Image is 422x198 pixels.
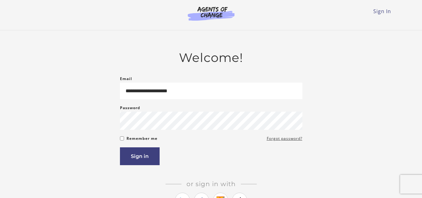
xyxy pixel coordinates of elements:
label: Remember me [127,135,157,142]
span: Or sign in with [181,180,241,188]
label: Password [120,104,140,112]
button: Sign in [120,147,160,165]
a: Sign In [373,8,391,15]
h2: Welcome! [120,50,302,65]
img: Agents of Change Logo [181,6,241,21]
label: Email [120,75,132,83]
a: Forgot password? [267,135,302,142]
